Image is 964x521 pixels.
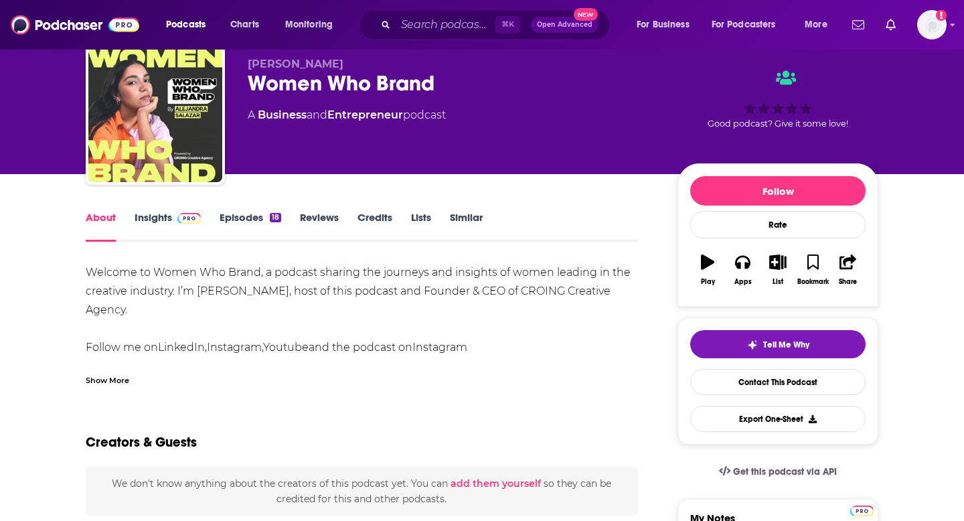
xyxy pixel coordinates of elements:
a: Similar [450,211,483,242]
div: A podcast [248,107,446,123]
img: tell me why sparkle [747,340,758,350]
span: We don't know anything about the creators of this podcast yet . You can so they can be credited f... [112,477,611,504]
img: Women Who Brand [88,48,222,182]
a: Business [258,108,307,121]
a: InsightsPodchaser Pro [135,211,201,242]
a: Get this podcast via API [708,455,848,488]
button: Play [690,246,725,294]
div: Good podcast? Give it some love! [677,58,878,141]
button: add them yourself [451,478,541,489]
button: open menu [703,14,795,35]
a: Entrepreneur [327,108,403,121]
a: About [86,211,116,242]
button: Follow [690,176,866,206]
svg: Add a profile image [936,10,947,21]
div: Search podcasts, credits, & more... [372,9,623,40]
div: List [773,278,783,286]
input: Search podcasts, credits, & more... [396,14,495,35]
span: Open Advanced [537,21,592,28]
span: For Business [637,15,690,34]
span: and [307,108,327,121]
button: Bookmark [795,246,830,294]
button: Export One-Sheet [690,406,866,432]
button: open menu [157,14,223,35]
button: tell me why sparkleTell Me Why [690,330,866,358]
span: Logged in as redsetterpr [917,10,947,40]
a: LinkedIn [158,341,205,354]
a: Lists [411,211,431,242]
img: Podchaser Pro [850,506,874,516]
span: For Podcasters [712,15,776,34]
div: 18 [270,213,281,222]
a: Show notifications dropdown [847,13,870,36]
a: Show notifications dropdown [880,13,901,36]
span: New [574,8,598,21]
button: open menu [795,14,844,35]
div: Share [839,278,857,286]
img: User Profile [917,10,947,40]
a: Instagram [207,341,262,354]
a: Episodes18 [220,211,281,242]
span: Good podcast? Give it some love! [708,119,848,129]
div: Welcome to Women Who Brand, a podcast sharing the journeys and insights of women leading in the c... [86,263,638,394]
span: Charts [230,15,259,34]
span: Podcasts [166,15,206,34]
button: List [760,246,795,294]
button: Open AdvancedNew [531,17,598,33]
button: Show profile menu [917,10,947,40]
span: ⌘ K [495,16,520,33]
a: Reviews [300,211,339,242]
a: Youtube [263,341,309,354]
span: More [805,15,827,34]
button: Share [831,246,866,294]
div: Rate [690,211,866,238]
div: Apps [734,278,752,286]
img: Podchaser - Follow, Share and Rate Podcasts [11,12,139,38]
span: [PERSON_NAME] [248,58,343,70]
a: Instagram [412,341,467,354]
div: Bookmark [797,278,829,286]
h2: Creators & Guests [86,434,197,451]
a: Charts [222,14,267,35]
a: Contact This Podcast [690,369,866,395]
button: open menu [627,14,706,35]
a: Credits [357,211,392,242]
span: Get this podcast via API [733,466,837,477]
button: open menu [276,14,350,35]
button: Apps [725,246,760,294]
span: Monitoring [285,15,333,34]
a: Pro website [850,504,874,516]
div: Play [701,278,715,286]
img: Podchaser Pro [177,213,201,224]
span: Tell Me Why [763,340,809,350]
